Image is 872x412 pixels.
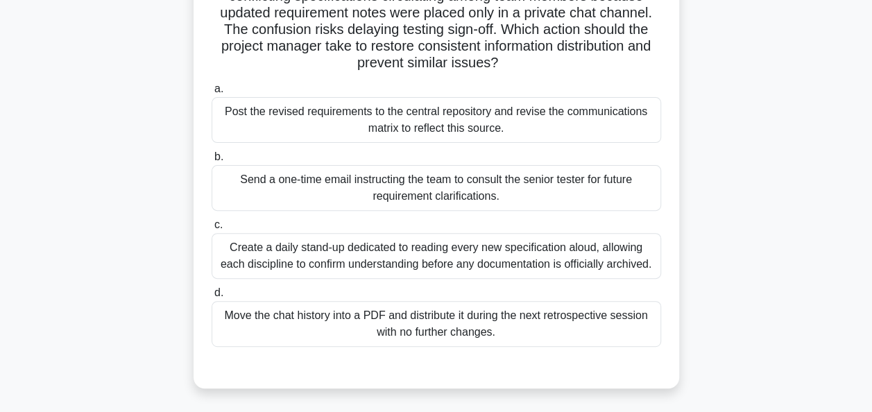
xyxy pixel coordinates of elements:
div: Create a daily stand-up dedicated to reading every new specification aloud, allowing each discipl... [212,233,661,279]
div: Send a one-time email instructing the team to consult the senior tester for future requirement cl... [212,165,661,211]
div: Move the chat history into a PDF and distribute it during the next retrospective session with no ... [212,301,661,347]
span: a. [214,83,223,94]
span: b. [214,151,223,162]
span: d. [214,286,223,298]
div: Post the revised requirements to the central repository and revise the communications matrix to r... [212,97,661,143]
span: c. [214,218,223,230]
